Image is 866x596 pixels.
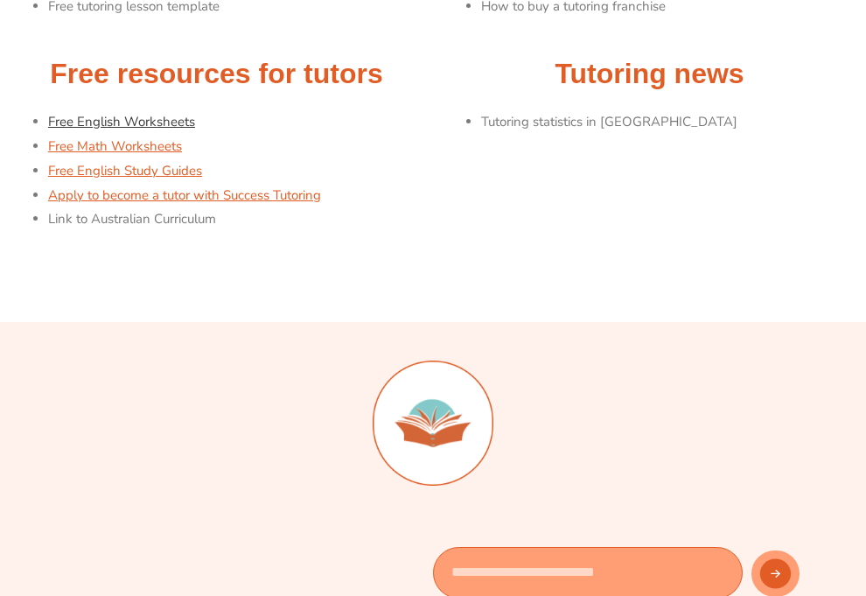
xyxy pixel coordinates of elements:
a: Free Math Worksheets [48,137,182,155]
h2: Tutoring news [442,56,857,93]
a: Free English Worksheets [48,113,195,130]
iframe: Chat Widget [566,398,866,596]
li: Link to Australian Curriculum [48,207,424,232]
a: Free English Study Guides [48,162,202,179]
li: Tutoring statistics in [GEOGRAPHIC_DATA] [481,110,857,135]
h2: Free resources for tutors [9,56,424,93]
a: Apply to become a tutor with Success Tutoring [48,186,321,204]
